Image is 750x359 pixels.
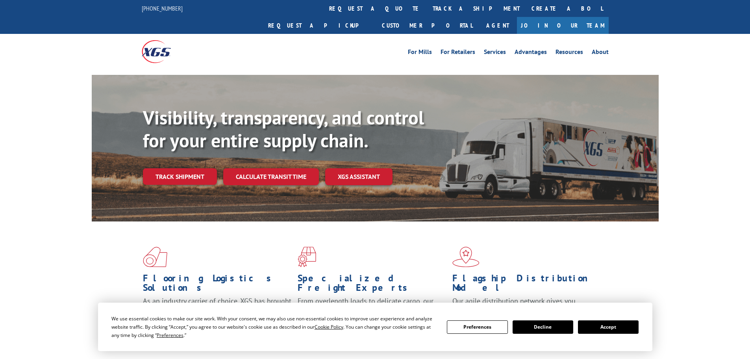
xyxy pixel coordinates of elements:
[298,296,446,331] p: From overlength loads to delicate cargo, our experienced staff knows the best way to move your fr...
[513,320,573,334] button: Decline
[556,49,583,58] a: Resources
[452,247,480,267] img: xgs-icon-flagship-distribution-model-red
[325,168,393,185] a: XGS ASSISTANT
[452,296,597,315] span: Our agile distribution network gives you nationwide inventory management on demand.
[143,273,292,296] h1: Flooring Logistics Solutions
[298,247,316,267] img: xgs-icon-focused-on-flooring-red
[517,17,609,34] a: Join Our Team
[157,332,183,339] span: Preferences
[447,320,507,334] button: Preferences
[298,273,446,296] h1: Specialized Freight Experts
[376,17,478,34] a: Customer Portal
[223,168,319,185] a: Calculate transit time
[515,49,547,58] a: Advantages
[143,247,167,267] img: xgs-icon-total-supply-chain-intelligence-red
[578,320,639,334] button: Accept
[98,303,652,351] div: Cookie Consent Prompt
[315,324,343,330] span: Cookie Policy
[262,17,376,34] a: Request a pickup
[143,168,217,185] a: Track shipment
[592,49,609,58] a: About
[143,105,424,153] b: Visibility, transparency, and control for your entire supply chain.
[143,296,291,324] span: As an industry carrier of choice, XGS has brought innovation and dedication to flooring logistics...
[111,314,437,339] div: We use essential cookies to make our site work. With your consent, we may also use non-essential ...
[478,17,517,34] a: Agent
[441,49,475,58] a: For Retailers
[408,49,432,58] a: For Mills
[484,49,506,58] a: Services
[452,273,601,296] h1: Flagship Distribution Model
[142,4,183,12] a: [PHONE_NUMBER]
